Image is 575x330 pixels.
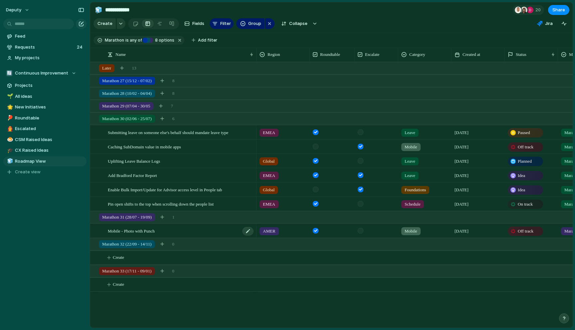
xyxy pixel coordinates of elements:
[3,124,87,134] a: 👨‍🚒Escalated
[535,7,543,13] span: 20
[248,20,261,27] span: Group
[552,7,565,13] span: Share
[6,104,13,110] button: 🌟
[518,228,533,235] span: Off track
[3,42,87,52] a: Requests24
[198,37,217,43] span: Add filter
[115,51,126,58] span: Name
[125,37,129,43] span: is
[455,201,469,208] span: [DATE]
[15,55,84,61] span: My projects
[108,171,157,179] span: Add Bradford Factor Report
[455,144,469,150] span: [DATE]
[263,201,275,208] span: EMEA
[97,20,112,27] span: Create
[365,51,379,58] span: Escalate
[405,201,421,208] span: Schedule
[94,18,116,29] button: Create
[7,157,12,165] div: 🧊
[153,37,174,43] span: options
[172,115,175,122] span: 6
[95,5,102,14] div: 🧊
[15,169,41,175] span: Create view
[263,129,275,136] span: EMEA
[220,20,231,27] span: Filter
[15,82,84,89] span: Projects
[405,144,417,150] span: Mobile
[15,147,84,154] span: CX Raised Ideas
[3,156,87,166] a: 🧊Roadmap View
[172,90,175,97] span: 8
[236,18,265,29] button: Group
[15,70,68,77] span: Continuous Improvement
[455,158,469,165] span: [DATE]
[405,187,426,193] span: Foundations
[7,136,12,143] div: 🍮
[518,187,525,193] span: Idea
[15,158,84,165] span: Roadmap View
[3,145,87,155] a: 🎓CX Raised Ideas
[455,228,469,235] span: [DATE]
[93,5,104,15] button: 🧊
[7,103,12,111] div: 🌟
[172,241,174,247] span: 0
[108,200,214,208] span: Pin open shifts to the top when scrolling down the people list
[3,135,87,145] a: 🍮CSM Raised Ideas
[3,53,87,63] a: My projects
[171,103,173,109] span: 7
[102,78,152,84] span: Marathon 27 (15/12 - 07/02)
[108,227,155,235] span: Mobile - Photo with Punch
[3,113,87,123] div: 🏓Roundtable
[455,129,469,136] span: [DATE]
[188,36,221,45] button: Add filter
[102,90,152,97] span: Marathon 28 (10/02 - 04/04)
[518,172,525,179] span: Idea
[455,172,469,179] span: [DATE]
[172,268,174,274] span: 0
[289,20,307,27] span: Collapse
[3,5,33,15] button: deputy
[108,157,160,165] span: Uplifting Leave Balance Logs
[518,144,533,150] span: Off track
[172,78,175,84] span: 8
[6,125,13,132] button: 👨‍🚒
[102,241,151,247] span: Marathon 32 (22/09 - 14/11)
[405,158,415,165] span: Leave
[105,37,124,43] span: Marathon
[3,81,87,90] a: Projects
[102,115,152,122] span: Marathon 30 (02/06 - 25/07)
[113,281,124,288] span: Create
[263,158,275,165] span: Global
[268,51,280,58] span: Region
[6,158,13,165] button: 🧊
[3,31,87,41] a: Feed
[7,147,12,154] div: 🎓
[409,51,425,58] span: Category
[6,147,13,154] button: 🎓
[405,129,415,136] span: Leave
[6,93,13,100] button: 🌱
[15,125,84,132] span: Escalated
[108,143,181,150] span: Caching SubDomain value in mobile apps
[108,128,228,136] span: Submitting leave on someone else's behalf should mandate leave type
[142,37,176,44] button: 8 options
[455,187,469,193] span: [DATE]
[129,37,142,43] span: any of
[15,93,84,100] span: All ideas
[545,20,553,27] span: Jira
[3,102,87,112] div: 🌟New Initiatives
[518,201,533,208] span: On track
[182,18,207,29] button: Fields
[192,20,204,27] span: Fields
[172,214,175,221] span: 1
[320,51,340,58] span: Roundtable
[518,158,532,165] span: Planned
[3,91,87,101] div: 🌱All ideas
[210,18,234,29] button: Filter
[518,129,530,136] span: Paused
[77,44,84,51] span: 24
